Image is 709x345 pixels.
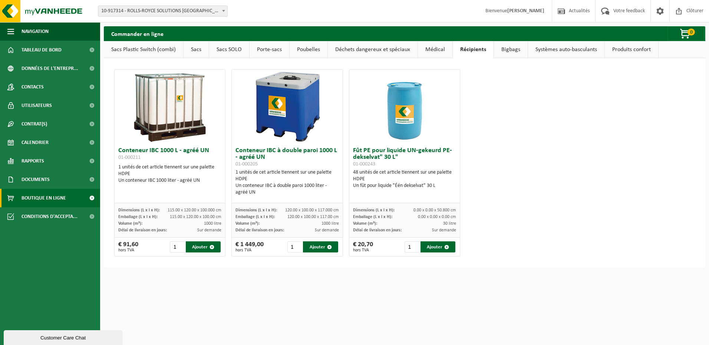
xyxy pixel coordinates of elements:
div: Un fût pour liquide "Één dekselvat" 30 L [353,182,456,189]
span: Volume (m³): [118,221,142,226]
span: Sur demande [432,228,456,232]
span: Emballage (L x l x H): [118,215,158,219]
span: Contacts [22,78,44,96]
span: Dimensions (L x l x H): [353,208,395,212]
a: Récipients [453,41,494,58]
a: Systèmes auto-basculants [528,41,604,58]
span: 115.00 x 120.00 x 100.00 cm [170,215,221,219]
span: Délai de livraison en jours: [353,228,402,232]
div: HDPE [118,171,222,177]
span: Navigation [22,22,49,41]
span: Volume (m³): [353,221,377,226]
span: Dimensions (L x l x H): [118,208,160,212]
img: 01-000243 [367,70,442,144]
a: Déchets dangereux et spéciaux [328,41,418,58]
button: Ajouter [186,241,221,252]
div: € 91,60 [118,241,138,252]
div: HDPE [235,176,339,182]
span: hors TVA [235,248,264,252]
button: 0 [667,26,705,41]
span: Dimensions (L x l x H): [235,208,277,212]
input: 1 [287,241,303,252]
span: 1000 litre [204,221,221,226]
div: Un conteneur IBC 1000 liter - agréé UN [118,177,222,184]
input: 1 [170,241,185,252]
span: Utilisateurs [22,96,52,115]
span: 01-000205 [235,161,258,167]
span: Calendrier [22,133,49,152]
span: Documents [22,170,50,189]
button: Ajouter [303,241,338,252]
span: 0 [687,29,695,36]
span: 01-000211 [118,155,141,160]
a: Sacs SOLO [209,41,249,58]
span: Emballage (L x l x H): [235,215,275,219]
h2: Commander en ligne [104,26,171,41]
span: Emballage (L x l x H): [353,215,392,219]
span: Tableau de bord [22,41,62,59]
a: Bigbags [494,41,528,58]
span: Rapports [22,152,44,170]
span: 0.00 x 0.00 x 0.00 cm [418,215,456,219]
div: € 20,70 [353,241,373,252]
h3: Fût PE pour liquide UN-gekeurd PE-dekselvat" 30 L" [353,147,456,167]
a: Produits confort [605,41,658,58]
span: Délai de livraison en jours: [118,228,167,232]
span: 10-917314 - ROLLS-ROYCE SOLUTIONS LIÈGE SA - GRÂCE-HOLLOGNE [98,6,227,16]
span: Données de l'entrepr... [22,59,78,78]
span: Conditions d'accepta... [22,207,78,226]
div: € 1 449,00 [235,241,264,252]
span: 01-000243 [353,161,375,167]
span: 115.00 x 120.00 x 100.000 cm [168,208,221,212]
span: Contrat(s) [22,115,47,133]
a: Sacs [184,41,209,58]
h3: Conteneur IBC à double paroi 1000 L - agréé UN [235,147,339,167]
a: Poubelles [290,41,327,58]
h3: Conteneur IBC 1000 L - agréé UN [118,147,222,162]
a: Porte-sacs [250,41,289,58]
img: 01-000205 [250,70,324,144]
input: 1 [405,241,420,252]
div: 1 unités de cet article tiennent sur une palette [118,164,222,184]
span: Sur demande [315,228,339,232]
span: hors TVA [118,248,138,252]
div: HDPE [353,176,456,182]
div: 1 unités de cet article tiennent sur une palette [235,169,339,196]
span: Boutique en ligne [22,189,66,207]
span: 10-917314 - ROLLS-ROYCE SOLUTIONS LIÈGE SA - GRÂCE-HOLLOGNE [98,6,228,17]
strong: [PERSON_NAME] [507,8,544,14]
span: 120.00 x 100.00 x 117.000 cm [285,208,339,212]
span: 30 litre [443,221,456,226]
span: Délai de livraison en jours: [235,228,284,232]
span: 1000 litre [321,221,339,226]
span: 120.00 x 100.00 x 117.00 cm [287,215,339,219]
a: Sacs Plastic Switch (combi) [104,41,183,58]
img: 01-000211 [133,70,207,144]
span: Sur demande [197,228,221,232]
span: Volume (m³): [235,221,260,226]
div: 48 unités de cet article tiennent sur une palette [353,169,456,189]
div: Un conteneur IBC à double paroi 1000 liter - agréé UN [235,182,339,196]
span: hors TVA [353,248,373,252]
iframe: chat widget [4,329,124,345]
span: 0.00 x 0.00 x 50.800 cm [413,208,456,212]
a: Médical [418,41,452,58]
button: Ajouter [421,241,455,252]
